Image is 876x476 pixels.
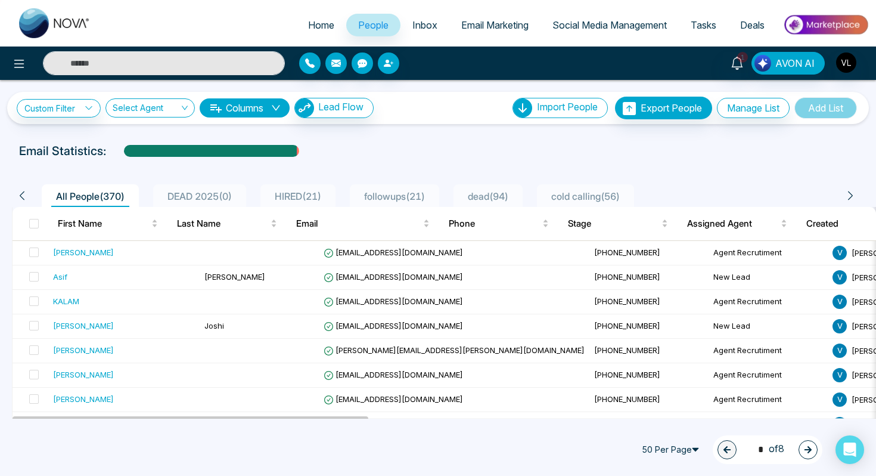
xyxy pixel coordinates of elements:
span: [EMAIL_ADDRESS][DOMAIN_NAME] [324,296,463,306]
span: [PERSON_NAME][EMAIL_ADDRESS][PERSON_NAME][DOMAIN_NAME] [324,345,585,355]
span: Last Name [177,217,268,231]
button: AVON AI [751,52,825,75]
span: Assigned Agent [687,217,778,231]
a: Deals [728,14,776,36]
span: [EMAIL_ADDRESS][DOMAIN_NAME] [324,248,463,257]
span: V [832,295,847,309]
button: Columnsdown [200,98,290,118]
span: V [832,246,847,260]
div: [PERSON_NAME] [53,393,114,405]
img: Nova CRM Logo [19,8,91,38]
td: Agent Recrutiment [709,388,828,412]
td: Agent Recrutiment [709,241,828,265]
button: Manage List [717,98,790,118]
span: All People ( 370 ) [51,190,129,202]
a: Social Media Management [540,14,679,36]
th: Phone [439,207,558,240]
span: [EMAIL_ADDRESS][DOMAIN_NAME] [324,321,463,330]
span: Inbox [412,19,437,31]
p: Email Statistics: [19,142,106,160]
span: V [832,344,847,358]
a: Home [296,14,346,36]
a: Email Marketing [449,14,540,36]
a: Tasks [679,14,728,36]
div: Open Intercom Messenger [835,435,864,464]
th: Stage [558,207,678,240]
span: [PHONE_NUMBER] [594,248,660,257]
div: [PERSON_NAME] [53,344,114,356]
span: V [832,270,847,285]
img: Lead Flow [754,55,771,72]
span: Social Media Management [552,19,667,31]
div: [PERSON_NAME] [53,320,114,332]
span: [EMAIL_ADDRESS][DOMAIN_NAME] [324,370,463,379]
span: [EMAIL_ADDRESS][DOMAIN_NAME] [324,394,463,404]
th: Assigned Agent [678,207,797,240]
span: Import People [537,101,598,113]
td: Agent Recrutiment [709,363,828,388]
a: Inbox [400,14,449,36]
span: [PHONE_NUMBER] [594,394,660,404]
td: New Lead [709,265,828,290]
button: Export People [615,97,712,119]
span: HIRED ( 21 ) [270,190,326,202]
div: Asif [53,271,67,283]
th: First Name [48,207,167,240]
td: Agent Recrutiment [709,339,828,363]
th: Last Name [167,207,287,240]
span: V [832,392,847,407]
img: Market-place.gif [782,11,869,38]
td: New Lead [709,314,828,339]
span: [EMAIL_ADDRESS][DOMAIN_NAME] [324,272,463,282]
span: [PHONE_NUMBER] [594,296,660,306]
span: Export People [641,102,702,114]
a: Lead FlowLead Flow [290,98,374,118]
span: People [358,19,389,31]
span: Lead Flow [318,101,364,113]
span: First Name [58,217,149,231]
span: Stage [568,217,659,231]
span: Deals [740,19,765,31]
a: Custom Filter [17,99,101,118]
span: Joshi [204,321,224,330]
span: [PHONE_NUMBER] [594,272,660,282]
span: DEAD 2025 ( 0 ) [163,190,237,202]
span: down [271,103,281,113]
div: [PERSON_NAME] [53,369,114,381]
div: [PERSON_NAME] [53,246,114,258]
img: User Avatar [836,52,856,73]
span: [PERSON_NAME] [204,272,265,282]
div: KALAM [53,295,79,307]
td: Agent Recrutiment [709,290,828,314]
span: V [832,417,847,431]
span: Tasks [691,19,716,31]
span: [PHONE_NUMBER] [594,370,660,379]
span: V [832,368,847,382]
img: Lead Flow [295,98,314,118]
span: dead ( 94 ) [463,190,513,202]
span: Phone [449,217,540,231]
span: [PHONE_NUMBER] [594,345,660,355]
a: 1 [723,52,751,73]
span: 50 Per Page [636,440,708,459]
span: cold calling ( 56 ) [546,190,625,202]
span: Email Marketing [461,19,529,31]
span: Email [296,217,421,231]
span: V [832,319,847,333]
span: AVON AI [775,56,815,70]
td: Agent Recrutiment [709,412,828,437]
a: People [346,14,400,36]
button: Lead Flow [294,98,374,118]
th: Email [287,207,439,240]
span: followups ( 21 ) [359,190,430,202]
span: of 8 [751,441,784,458]
span: [PHONE_NUMBER] [594,321,660,330]
span: Home [308,19,334,31]
span: 1 [737,52,748,63]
